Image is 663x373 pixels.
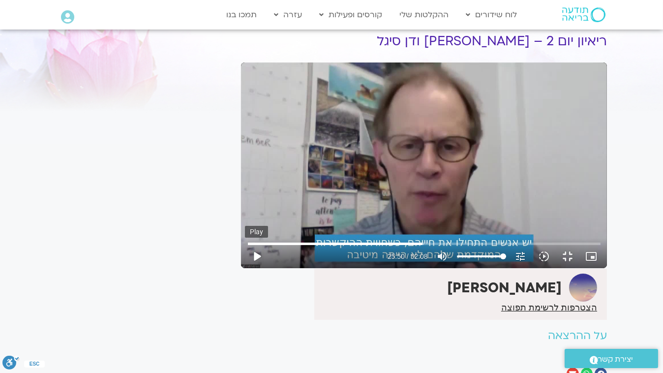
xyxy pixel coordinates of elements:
[269,5,307,24] a: עזרה
[569,274,597,302] img: טארה בראך
[565,349,658,368] a: יצירת קשר
[562,7,605,22] img: תודעה בריאה
[461,5,522,24] a: לוח שידורים
[598,353,633,366] span: יצירת קשר
[221,5,262,24] a: תמכו בנו
[447,279,562,297] strong: [PERSON_NAME]
[241,330,607,342] h2: על ההרצאה
[394,5,453,24] a: ההקלטות שלי
[241,34,607,49] h1: ריאיון יום 2 – [PERSON_NAME] ודן סיגל
[501,303,597,312] a: הצטרפות לרשימת תפוצה
[314,5,387,24] a: קורסים ופעילות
